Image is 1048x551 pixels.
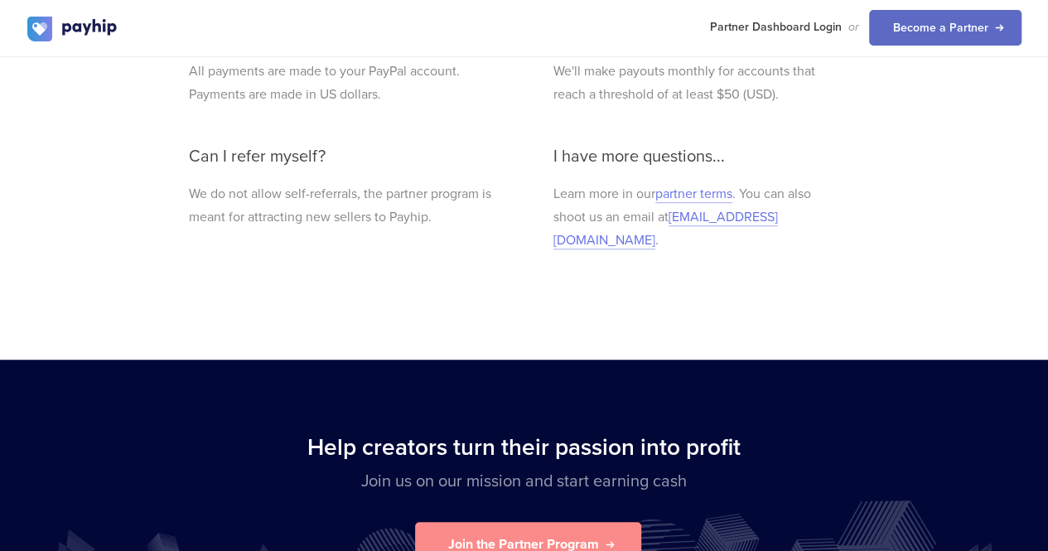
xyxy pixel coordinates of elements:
p: We do not allow self-referrals, the partner program is meant for attracting new sellers to Payhip. [189,182,495,229]
a: Become a Partner [869,10,1021,46]
h3: I have more questions... [553,147,845,166]
p: Learn more in our . You can also shoot us an email at . [553,182,845,252]
a: [EMAIL_ADDRESS][DOMAIN_NAME] [553,209,778,249]
h3: Can I refer myself? [189,147,495,166]
img: logo.svg [27,17,118,41]
p: We'll make payouts monthly for accounts that reach a threshold of at least $50 (USD). [553,60,845,106]
h2: Help creators turn their passion into profit [27,426,1021,470]
p: All payments are made to your PayPal account. Payments are made in US dollars. [189,60,495,106]
p: Join us on our mission and start earning cash [27,470,1021,494]
a: partner terms [655,186,732,203]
